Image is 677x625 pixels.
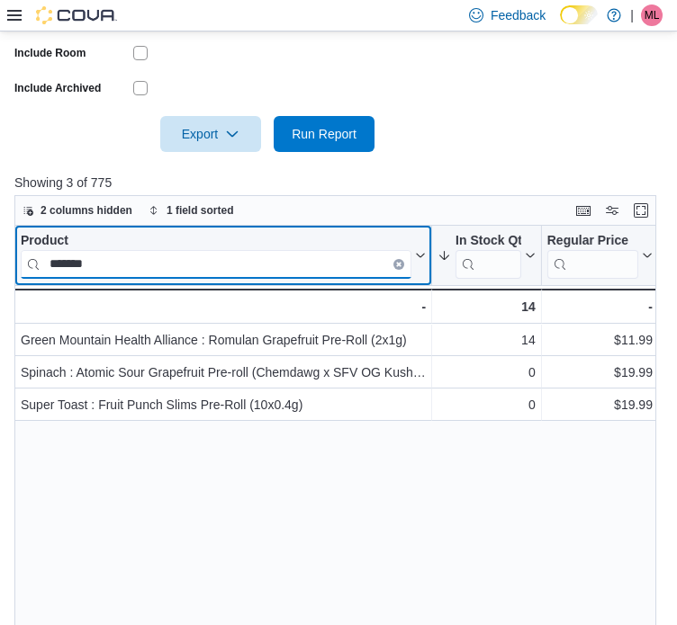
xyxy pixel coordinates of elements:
[547,329,653,351] div: $11.99
[438,362,536,383] div: 0
[274,116,375,152] button: Run Report
[21,362,426,383] div: Spinach : Atomic Sour Grapefruit Pre-roll (Chemdawg x SFV OG Kush)(10 x 0.35g)
[601,200,623,221] button: Display options
[456,232,521,249] div: In Stock Qty
[21,232,411,249] div: Product
[573,200,594,221] button: Keyboard shortcuts
[560,24,561,25] span: Dark Mode
[14,174,663,192] p: Showing 3 of 775
[393,258,404,269] button: Clear input
[15,200,140,221] button: 2 columns hidden
[36,6,117,24] img: Cova
[171,116,250,152] span: Export
[21,394,426,415] div: Super Toast : Fruit Punch Slims Pre-Roll (10x0.4g)
[547,232,638,278] div: Regular Price
[630,200,652,221] button: Enter fullscreen
[438,296,536,317] div: 14
[160,116,261,152] button: Export
[547,296,653,317] div: -
[438,329,536,351] div: 14
[438,232,536,278] button: In Stock Qty
[21,232,426,278] button: ProductClear input
[547,394,653,415] div: $19.99
[21,329,426,351] div: Green Mountain Health Alliance : Romulan Grapefruit Pre-Roll (2x1g)
[645,4,660,26] span: ML
[547,232,638,249] div: Regular Price
[20,296,426,317] div: -
[292,125,357,143] span: Run Report
[141,200,241,221] button: 1 field sorted
[491,6,546,24] span: Feedback
[560,5,598,24] input: Dark Mode
[438,394,536,415] div: 0
[630,4,634,26] p: |
[41,203,132,218] span: 2 columns hidden
[547,232,653,278] button: Regular Price
[641,4,663,26] div: Michelle Lim
[547,362,653,383] div: $19.99
[21,232,411,278] div: Product
[14,46,86,60] label: Include Room
[456,232,521,278] div: In Stock Qty
[14,81,101,95] label: Include Archived
[167,203,234,218] span: 1 field sorted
